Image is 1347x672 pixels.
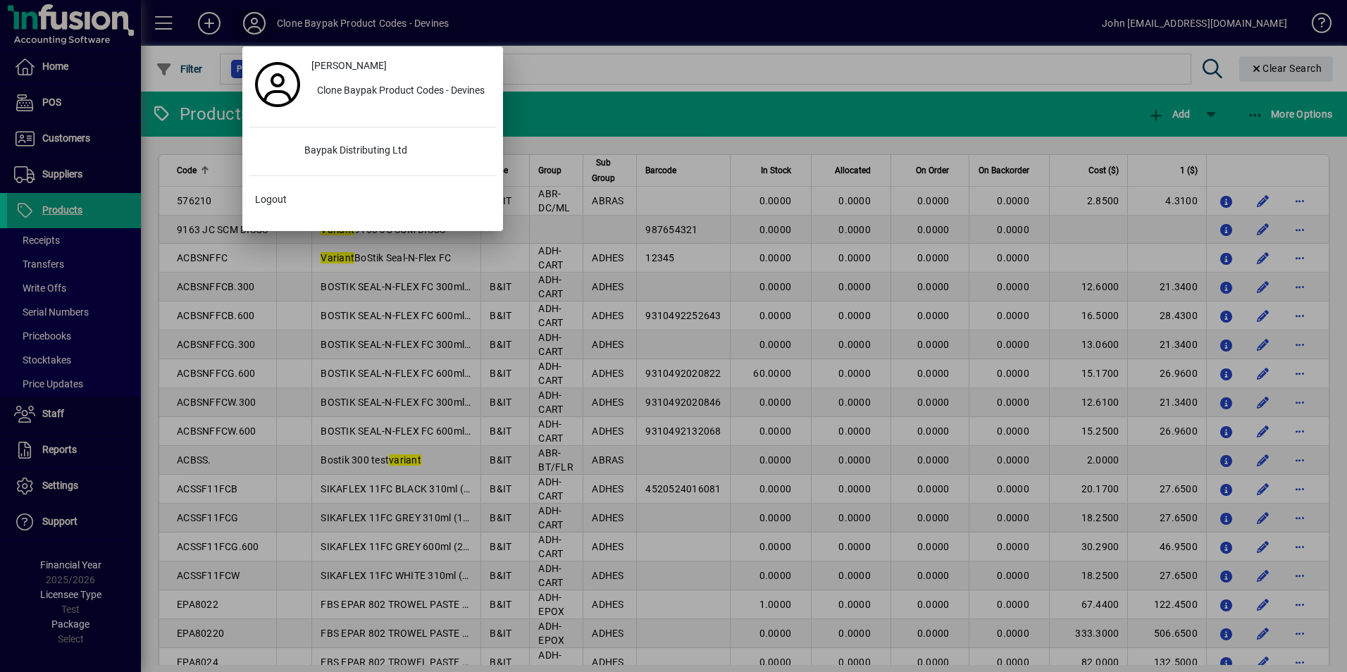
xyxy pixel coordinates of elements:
[249,139,496,164] button: Baypak Distributing Ltd
[293,139,496,164] div: Baypak Distributing Ltd
[255,192,287,207] span: Logout
[311,58,387,73] span: [PERSON_NAME]
[249,187,496,213] button: Logout
[306,54,496,79] a: [PERSON_NAME]
[249,72,306,97] a: Profile
[306,79,496,104] button: Clone Baypak Product Codes - Devines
